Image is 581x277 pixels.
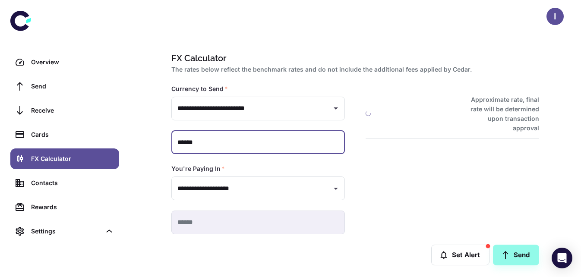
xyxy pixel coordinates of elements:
[31,227,101,236] div: Settings
[31,178,114,188] div: Contacts
[10,100,119,121] a: Receive
[431,245,489,265] button: Set Alert
[330,102,342,114] button: Open
[31,154,114,164] div: FX Calculator
[10,124,119,145] a: Cards
[171,85,228,93] label: Currency to Send
[31,57,114,67] div: Overview
[31,130,114,139] div: Cards
[10,52,119,72] a: Overview
[330,183,342,195] button: Open
[461,95,539,133] h6: Approximate rate, final rate will be determined upon transaction approval
[493,245,539,265] a: Send
[552,248,572,268] div: Open Intercom Messenger
[10,197,119,217] a: Rewards
[171,52,536,65] h1: FX Calculator
[10,76,119,97] a: Send
[546,8,564,25] button: I
[31,82,114,91] div: Send
[171,164,225,173] label: You're Paying In
[10,221,119,242] div: Settings
[31,106,114,115] div: Receive
[10,148,119,169] a: FX Calculator
[31,202,114,212] div: Rewards
[10,173,119,193] a: Contacts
